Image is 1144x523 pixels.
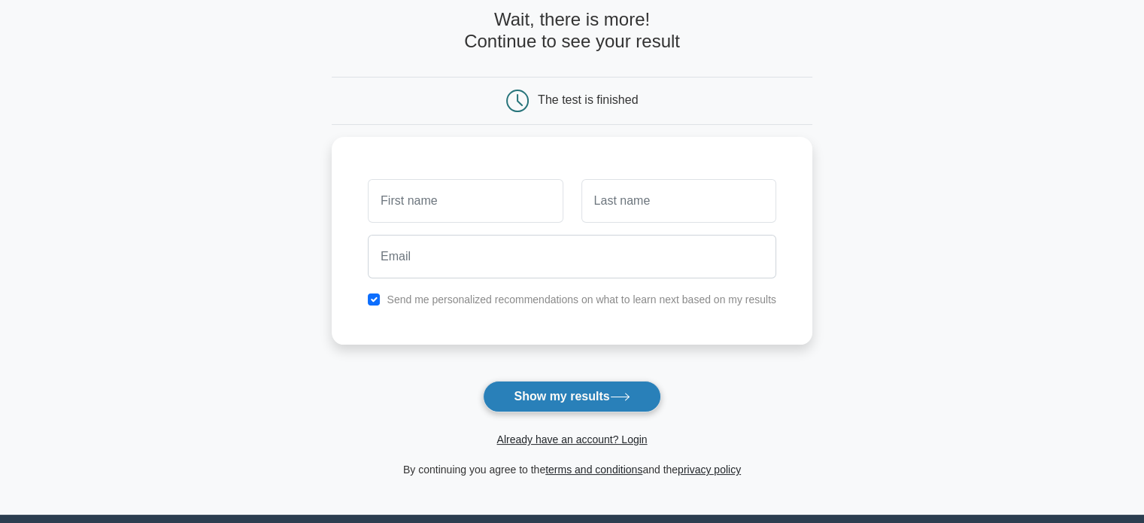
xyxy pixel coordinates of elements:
button: Show my results [483,381,660,412]
h4: Wait, there is more! Continue to see your result [332,9,812,53]
a: terms and conditions [545,464,642,476]
input: First name [368,179,563,223]
label: Send me personalized recommendations on what to learn next based on my results [387,293,776,306]
input: Last name [581,179,776,223]
a: privacy policy [678,464,741,476]
div: By continuing you agree to the and the [323,461,821,479]
div: The test is finished [538,93,638,106]
a: Already have an account? Login [496,433,647,445]
input: Email [368,235,776,278]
